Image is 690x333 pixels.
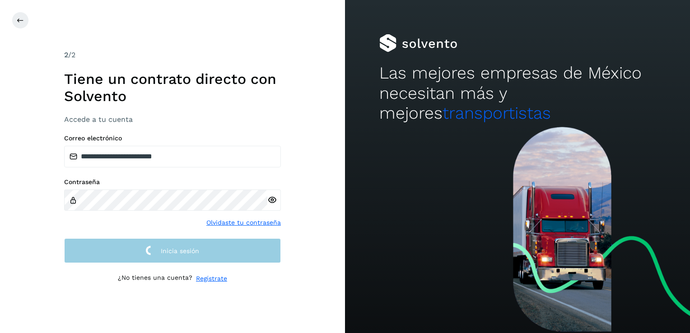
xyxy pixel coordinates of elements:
span: 2 [64,51,68,59]
h3: Accede a tu cuenta [64,115,281,124]
h1: Tiene un contrato directo con Solvento [64,70,281,105]
div: /2 [64,50,281,60]
a: Regístrate [196,274,227,283]
span: transportistas [443,103,551,123]
h2: Las mejores empresas de México necesitan más y mejores [379,63,655,123]
a: Olvidaste tu contraseña [206,218,281,227]
p: ¿No tienes una cuenta? [118,274,192,283]
label: Contraseña [64,178,281,186]
button: Inicia sesión [64,238,281,263]
label: Correo electrónico [64,134,281,142]
span: Inicia sesión [161,248,199,254]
